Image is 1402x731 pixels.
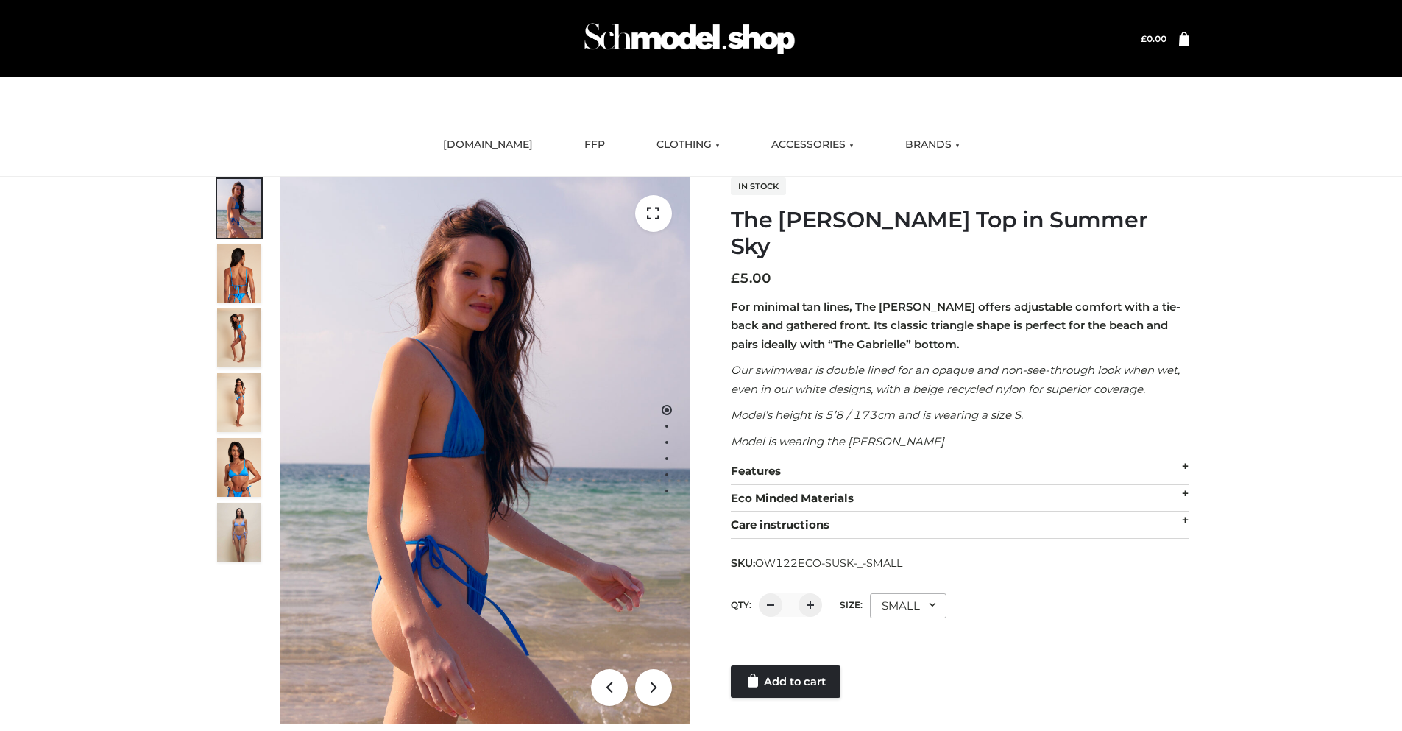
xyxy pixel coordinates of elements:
[731,485,1189,512] div: Eco Minded Materials
[217,308,261,367] img: 4.Alex-top_CN-1-1-2.jpg
[840,599,863,610] label: Size:
[731,270,771,286] bdi: 5.00
[731,300,1180,351] strong: For minimal tan lines, The [PERSON_NAME] offers adjustable comfort with a tie-back and gathered f...
[217,179,261,238] img: 1.Alex-top_SS-1_4464b1e7-c2c9-4e4b-a62c-58381cd673c0-1.jpg
[731,207,1189,260] h1: The [PERSON_NAME] Top in Summer Sky
[217,438,261,497] img: 2.Alex-top_CN-1-1-2.jpg
[731,458,1189,485] div: Features
[573,129,616,161] a: FFP
[760,129,865,161] a: ACCESSORIES
[731,177,786,195] span: In stock
[1141,33,1166,44] bdi: 0.00
[731,599,751,610] label: QTY:
[894,129,971,161] a: BRANDS
[1141,33,1166,44] a: £0.00
[1141,33,1147,44] span: £
[731,554,904,572] span: SKU:
[755,557,902,570] span: OW122ECO-SUSK-_-SMALL
[432,129,544,161] a: [DOMAIN_NAME]
[731,363,1180,396] em: Our swimwear is double lined for an opaque and non-see-through look when wet, even in our white d...
[731,270,740,286] span: £
[645,129,731,161] a: CLOTHING
[731,512,1189,539] div: Care instructions
[731,434,944,448] em: Model is wearing the [PERSON_NAME]
[870,593,946,618] div: SMALL
[731,665,840,698] a: Add to cart
[579,10,800,68] img: Schmodel Admin 964
[217,503,261,562] img: SSVC.jpg
[217,244,261,303] img: 5.Alex-top_CN-1-1_1-1.jpg
[217,373,261,432] img: 3.Alex-top_CN-1-1-2.jpg
[280,177,690,724] img: 1.Alex-top_SS-1_4464b1e7-c2c9-4e4b-a62c-58381cd673c0 (1)
[731,408,1023,422] em: Model’s height is 5’8 / 173cm and is wearing a size S.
